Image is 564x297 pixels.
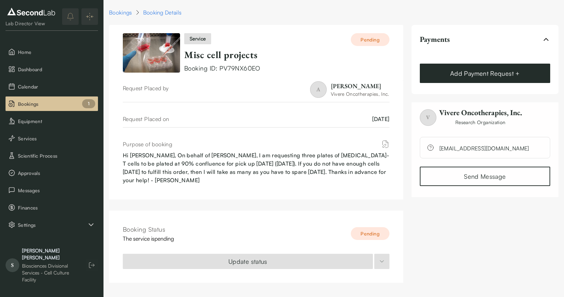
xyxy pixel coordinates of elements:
span: Research Organization [439,119,522,126]
button: Approvals [6,166,98,180]
span: Messages [18,187,95,194]
span: Bookings [18,100,95,108]
div: Request Placed on [123,115,169,123]
span: Vivere Oncotherapies, Inc. [439,108,522,118]
div: Booking Details [143,8,182,17]
span: Scientific Process [18,152,95,159]
div: service [184,33,211,44]
button: Bookings 1 pending [6,96,98,111]
span: Settings [18,221,87,229]
button: Scientific Process [6,148,98,163]
button: Home [6,45,98,59]
div: [PERSON_NAME] [331,82,389,90]
a: A[PERSON_NAME]Vivere Oncotherapies, Inc. [310,81,389,98]
button: Expand/Collapse sidebar [81,8,98,25]
div: Request Placed by [123,84,169,98]
span: Calendar [18,83,95,90]
button: Add Payment Request + [420,64,550,83]
button: Update status [123,254,373,269]
span: Finances [18,204,95,211]
div: The service is pending [123,234,174,243]
div: Booking ID: [184,64,389,73]
div: Misc cell projects [184,49,389,61]
div: Settings sub items [6,217,98,232]
span: Dashboard [18,66,95,73]
span: [DATE] [372,115,389,123]
span: PV79NX60EO [219,64,260,72]
a: [EMAIL_ADDRESS][DOMAIN_NAME] [439,144,529,147]
span: Equipment [18,118,95,125]
button: Payments [420,30,550,48]
button: notifications [62,8,79,25]
span: Payments [420,35,450,44]
div: Payments [420,48,550,62]
div: Lab Director View [6,20,57,27]
button: update-status [374,254,389,269]
img: logo [6,6,57,17]
button: Equipment [6,114,98,128]
span: A [310,81,327,98]
button: Services [6,131,98,146]
a: View item [123,33,180,73]
button: Messages [6,183,98,197]
div: [PERSON_NAME] [PERSON_NAME] [22,247,79,261]
span: S [6,258,19,272]
a: Bookings [109,8,132,17]
div: Pending [351,33,389,46]
span: Home [18,48,95,56]
img: Misc cell projects [123,33,180,73]
button: Calendar [6,79,98,94]
li: Bookings [6,96,98,111]
div: Booking Status [123,224,174,234]
span: Approvals [18,169,95,177]
button: Settings [6,217,98,232]
div: Pending [351,227,389,240]
div: Hi [PERSON_NAME], On behalf of [PERSON_NAME], I am requesting three plates of [MEDICAL_DATA]-T ce... [123,151,389,184]
div: Purpose of booking [123,140,172,148]
span: V [420,109,436,126]
span: Services [18,135,95,142]
a: VVivere Oncotherapies, Inc.Research Organization [420,108,522,137]
a: Misc cell projects [184,48,258,61]
button: Dashboard [6,62,98,76]
div: 1 [82,99,95,108]
div: Biosciences Divisional Services - Cell Culture Facility [22,262,79,283]
button: Finances [6,200,98,215]
button: Log out [86,259,98,271]
div: Vivere Oncotherapies, Inc. [331,90,389,98]
a: Send Message [420,167,550,186]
